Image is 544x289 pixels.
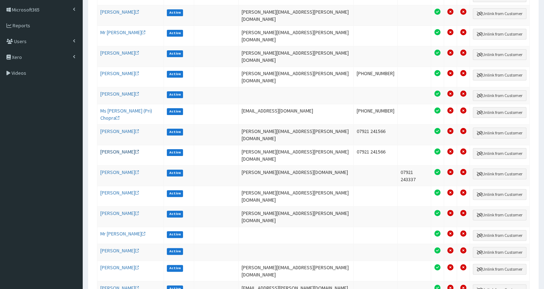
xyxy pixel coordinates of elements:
label: Active [167,71,183,77]
span: Videos [12,70,26,76]
td: [PERSON_NAME][EMAIL_ADDRESS][PERSON_NAME][DOMAIN_NAME] [239,46,354,66]
label: Active [167,50,183,57]
label: Active [167,211,183,217]
button: Unlink from Customer [473,247,526,258]
a: [PERSON_NAME] [100,169,139,175]
td: [PERSON_NAME][EMAIL_ADDRESS][PERSON_NAME][DOMAIN_NAME] [239,186,354,206]
button: Unlink from Customer [473,90,526,101]
a: Mr [PERSON_NAME] [100,230,146,237]
a: [PERSON_NAME] [100,70,139,77]
td: [PERSON_NAME][EMAIL_ADDRESS][PERSON_NAME][DOMAIN_NAME] [239,66,354,87]
td: [PERSON_NAME][EMAIL_ADDRESS][PERSON_NAME][DOMAIN_NAME] [239,261,354,281]
button: Unlink from Customer [473,128,526,138]
button: Unlink from Customer [473,210,526,220]
td: [PERSON_NAME][EMAIL_ADDRESS][PERSON_NAME][DOMAIN_NAME] [239,5,354,26]
td: 07921 243337 [398,165,431,186]
label: Active [167,170,183,176]
button: Unlink from Customer [473,49,526,60]
a: [PERSON_NAME] [100,9,139,15]
a: [PERSON_NAME] [100,189,139,196]
button: Unlink from Customer [473,107,526,118]
label: Active [167,91,183,98]
a: Mr [PERSON_NAME] [100,29,146,36]
td: [PERSON_NAME][EMAIL_ADDRESS][PERSON_NAME][DOMAIN_NAME] [239,206,354,227]
label: Active [167,149,183,156]
a: [PERSON_NAME] [100,247,139,254]
a: Ms [PERSON_NAME] (Pri) Chopra [100,107,152,121]
button: Unlink from Customer [473,189,526,200]
span: Reports [13,22,30,29]
span: Microsoft365 [12,6,40,13]
td: [PERSON_NAME][EMAIL_ADDRESS][PERSON_NAME][DOMAIN_NAME] [239,145,354,165]
label: Active [167,231,183,238]
button: Unlink from Customer [473,8,526,19]
label: Active [167,265,183,271]
button: Unlink from Customer [473,148,526,159]
a: [PERSON_NAME] [100,210,139,216]
button: Unlink from Customer [473,230,526,241]
label: Active [167,190,183,197]
a: [PERSON_NAME] [100,128,139,134]
label: Active [167,30,183,36]
label: Active [167,248,183,254]
td: 07921 241566 [354,124,398,145]
label: Active [167,9,183,16]
button: Unlink from Customer [473,264,526,275]
td: [PERSON_NAME][EMAIL_ADDRESS][PERSON_NAME][DOMAIN_NAME] [239,124,354,145]
td: [PERSON_NAME][EMAIL_ADDRESS][DOMAIN_NAME] [239,165,354,186]
td: [EMAIL_ADDRESS][DOMAIN_NAME] [239,104,354,124]
td: [PHONE_NUMBER] [354,66,398,87]
td: [PERSON_NAME][EMAIL_ADDRESS][PERSON_NAME][DOMAIN_NAME] [239,26,354,46]
label: Active [167,108,183,115]
span: Users [14,38,27,45]
a: [PERSON_NAME] [100,91,139,97]
span: Xero [12,54,22,60]
label: Active [167,129,183,135]
button: Unlink from Customer [473,29,526,40]
td: 07921 241566 [354,145,398,165]
a: [PERSON_NAME] [100,50,139,56]
a: [PERSON_NAME] [100,264,139,271]
a: [PERSON_NAME] [100,148,139,155]
button: Unlink from Customer [473,169,526,179]
td: [PHONE_NUMBER] [354,104,398,124]
button: Unlink from Customer [473,70,526,81]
